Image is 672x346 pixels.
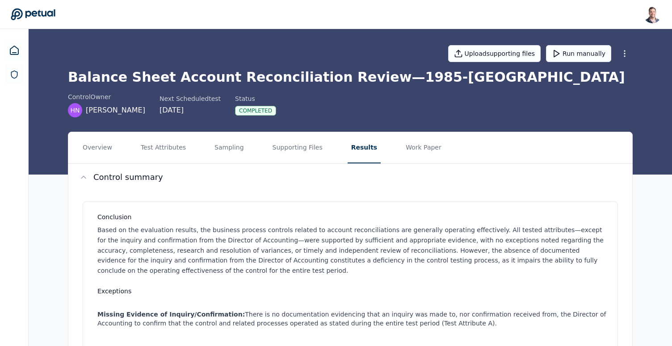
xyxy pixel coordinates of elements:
button: Results [348,132,381,163]
button: Control summary [68,164,632,191]
p: Based on the evaluation results, the business process controls related to account reconciliations... [97,225,607,276]
button: Uploadsupporting files [448,45,541,62]
button: Supporting Files [269,132,326,163]
h3: Conclusion [97,213,607,221]
a: Go to Dashboard [11,8,55,21]
span: HN [71,106,80,115]
nav: Tabs [68,132,632,163]
h1: Balance Sheet Account Reconciliation Review — 1985-[GEOGRAPHIC_DATA] [68,69,633,85]
div: Status [235,94,276,103]
span: [PERSON_NAME] [86,105,145,116]
div: control Owner [68,92,145,101]
button: Test Attributes [137,132,189,163]
div: Next Scheduled test [160,94,221,103]
button: Overview [79,132,116,163]
button: Run manually [546,45,611,62]
button: Sampling [211,132,248,163]
button: Work Paper [402,132,445,163]
a: Dashboard [4,40,25,61]
div: Completed [235,106,276,116]
strong: Missing Evidence of Inquiry/Confirmation: [97,311,245,318]
h3: Exceptions [97,287,607,296]
li: There is no documentation evidencing that an inquiry was made to, nor confirmation received from,... [97,310,607,328]
div: [DATE] [160,105,221,116]
a: SOC [4,65,24,84]
button: More Options [617,46,633,62]
h2: Control summary [93,171,163,183]
img: Snir Kodesh [643,5,661,23]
